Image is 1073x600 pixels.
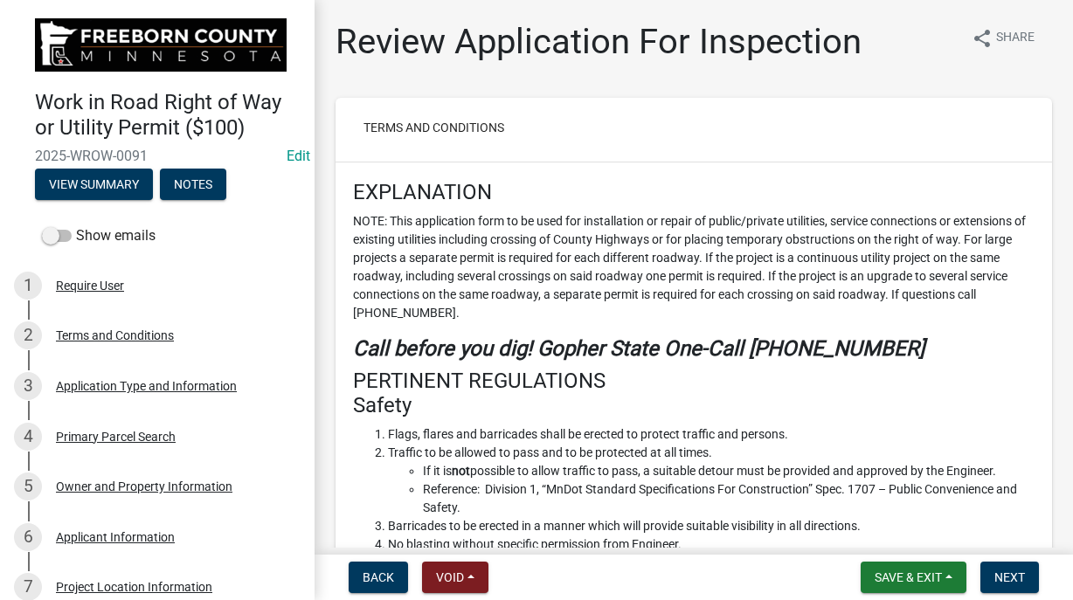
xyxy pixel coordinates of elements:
div: Terms and Conditions [56,329,174,341]
button: Back [349,562,408,593]
div: 6 [14,523,42,551]
li: Barricades to be erected in a manner which will provide suitable visibility in all directions. [388,517,1035,535]
div: 4 [14,423,42,451]
img: Freeborn County, Minnesota [35,18,287,72]
button: View Summary [35,169,153,200]
li: Traffic to be allowed to pass and to be protected at all times. [388,444,1035,517]
strong: Call before you dig! Gopher State One-Call [PHONE_NUMBER] [353,336,924,361]
label: Show emails [42,225,156,246]
button: Terms and Conditions [350,112,518,143]
h4: Work in Road Right of Way or Utility Permit ($100) [35,90,301,141]
button: Void [422,562,488,593]
li: Flags, flares and barricades shall be erected to protect traffic and persons. [388,425,1035,444]
button: Next [980,562,1039,593]
div: 3 [14,372,42,400]
span: Save & Exit [875,570,942,584]
wm-modal-confirm: Summary [35,178,153,192]
strong: not [452,464,470,478]
div: Owner and Property Information [56,480,232,493]
li: No blasting without specific permission from Engineer. [388,535,1035,554]
button: shareShare [958,21,1049,55]
span: 2025-WROW-0091 [35,148,280,164]
span: Next [994,570,1025,584]
div: Project Location Information [56,581,212,593]
div: Application Type and Information [56,380,237,392]
div: 2 [14,321,42,349]
h1: Review Application For Inspection [336,21,862,63]
li: If it is possible to allow traffic to pass, a suitable detour must be provided and approved by th... [423,462,1035,480]
wm-modal-confirm: Edit Application Number [287,148,310,164]
wm-modal-confirm: Notes [160,178,226,192]
div: Applicant Information [56,531,175,543]
button: Notes [160,169,226,200]
span: Void [436,570,464,584]
span: Share [996,28,1035,49]
div: 5 [14,472,42,500]
span: Back [363,570,394,584]
div: Require User [56,279,124,292]
h4: EXPLANATION [353,180,1035,205]
i: share [972,28,993,49]
li: Reference: Division 1, “MnDot Standard Specifications For Construction” Spec. 1707 – Public Conve... [423,480,1035,517]
a: Edit [287,148,310,164]
p: NOTE: This application form to be used for installation or repair of public/private utilities, se... [353,212,1035,322]
button: Save & Exit [861,562,966,593]
div: 1 [14,272,42,300]
h4: PERTINENT REGULATIONS Safety [353,369,1035,419]
div: Primary Parcel Search [56,431,176,443]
